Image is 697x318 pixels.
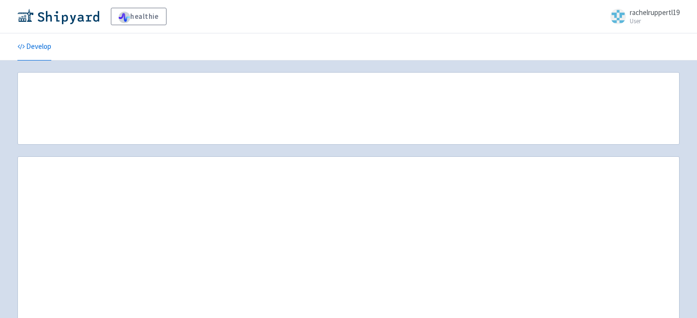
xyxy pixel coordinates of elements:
[630,18,680,24] small: User
[111,8,167,25] a: healthie
[605,9,680,24] a: rachelruppertl19 User
[17,33,51,61] a: Develop
[630,8,680,17] span: rachelruppertl19
[17,9,99,24] img: Shipyard logo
